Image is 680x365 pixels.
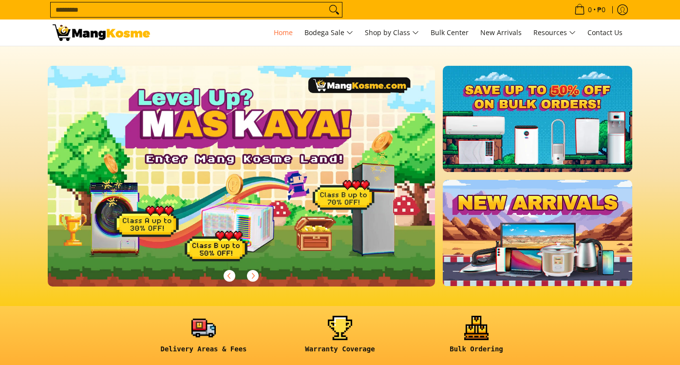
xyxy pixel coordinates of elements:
span: • [571,4,608,15]
span: Contact Us [587,28,623,37]
a: Shop by Class [360,19,424,46]
span: Bodega Sale [304,27,353,39]
span: 0 [586,6,593,13]
a: New Arrivals [475,19,527,46]
a: Bodega Sale [300,19,358,46]
button: Next [242,265,264,287]
span: Home [274,28,293,37]
nav: Main Menu [160,19,627,46]
a: <h6><strong>Delivery Areas & Fees</strong></h6> [140,316,267,361]
span: Bulk Center [431,28,469,37]
span: New Arrivals [480,28,522,37]
span: Shop by Class [365,27,419,39]
a: <h6><strong>Bulk Ordering</strong></h6> [413,316,540,361]
button: Search [326,2,342,17]
button: Previous [219,265,240,287]
a: Bulk Center [426,19,473,46]
a: Resources [529,19,581,46]
a: Home [269,19,298,46]
img: Mang Kosme: Your Home Appliances Warehouse Sale Partner! [53,24,150,41]
span: ₱0 [596,6,607,13]
img: Gaming desktop banner [48,66,435,287]
a: <h6><strong>Warranty Coverage</strong></h6> [277,316,403,361]
a: Contact Us [583,19,627,46]
span: Resources [533,27,576,39]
